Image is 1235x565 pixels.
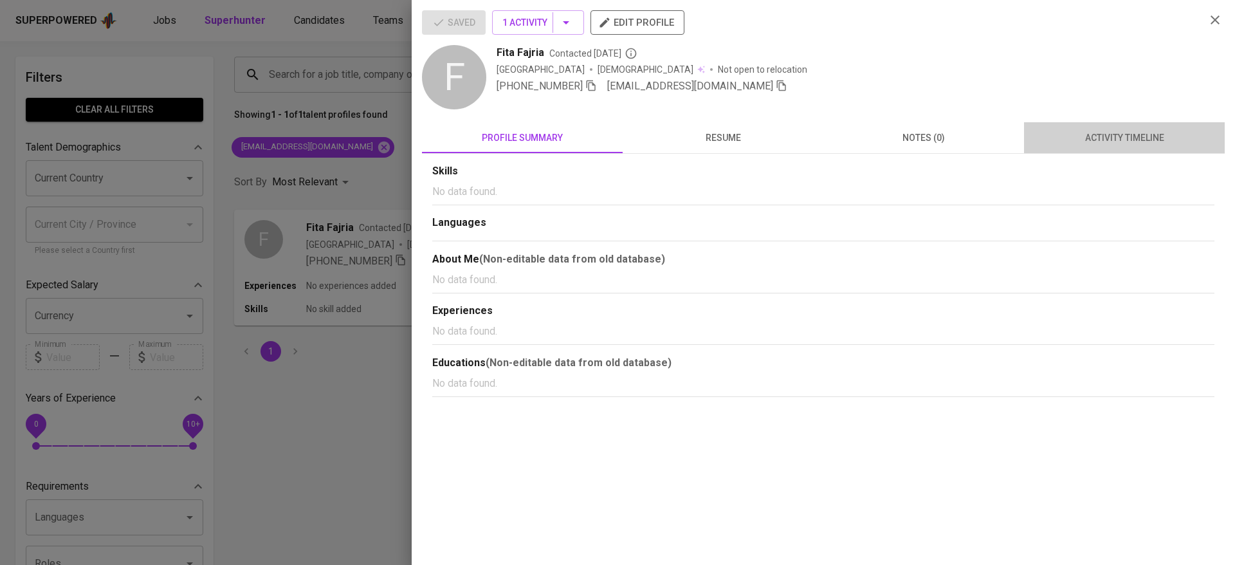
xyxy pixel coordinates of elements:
p: No data found. [432,324,1214,339]
button: edit profile [590,10,684,35]
b: (Non-editable data from old database) [486,357,672,369]
p: No data found. [432,376,1214,391]
a: edit profile [590,17,684,27]
span: resume [630,130,816,146]
span: 1 Activity [502,15,574,31]
div: [GEOGRAPHIC_DATA] [497,63,585,76]
svg: By Batam recruiter [625,47,637,60]
span: profile summary [430,130,615,146]
span: edit profile [601,14,674,31]
button: 1 Activity [492,10,584,35]
span: Fita Fajria [497,45,544,60]
div: Educations [432,355,1214,371]
b: (Non-editable data from old database) [479,253,665,265]
div: Experiences [432,304,1214,319]
div: Languages [432,216,1214,230]
p: No data found. [432,272,1214,288]
span: [DEMOGRAPHIC_DATA] [598,63,695,76]
span: [EMAIL_ADDRESS][DOMAIN_NAME] [607,80,773,92]
div: F [422,45,486,109]
span: [PHONE_NUMBER] [497,80,583,92]
p: Not open to relocation [718,63,807,76]
div: Skills [432,164,1214,179]
div: About Me [432,252,1214,267]
span: activity timeline [1032,130,1217,146]
span: Contacted [DATE] [549,47,637,60]
p: No data found. [432,184,1214,199]
span: notes (0) [831,130,1016,146]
